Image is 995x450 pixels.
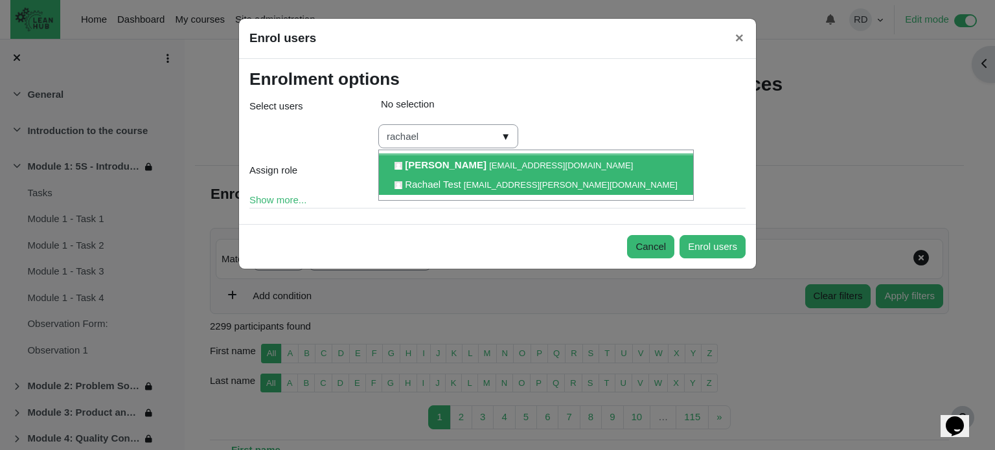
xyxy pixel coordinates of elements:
span: No selection [381,98,435,109]
input: Search [378,124,518,148]
button: Cancel [627,235,674,259]
button: Close [725,21,754,56]
label: Select users [249,99,303,143]
small: [EMAIL_ADDRESS][PERSON_NAME][DOMAIN_NAME] [464,180,678,190]
button: Enrol users [680,235,746,259]
label: Assign role [249,163,297,178]
a: Show more... [249,194,306,205]
h3: Enrolment options [249,69,400,90]
span: Rachael Test [405,179,461,190]
span: × [735,30,744,46]
h5: Enrol users [249,29,316,47]
small: [EMAIL_ADDRESS][DOMAIN_NAME] [489,161,633,170]
span: [PERSON_NAME] [405,159,486,170]
span: ▼ [498,127,513,147]
iframe: chat widget [941,398,982,437]
ul: Suggestions [378,150,694,201]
